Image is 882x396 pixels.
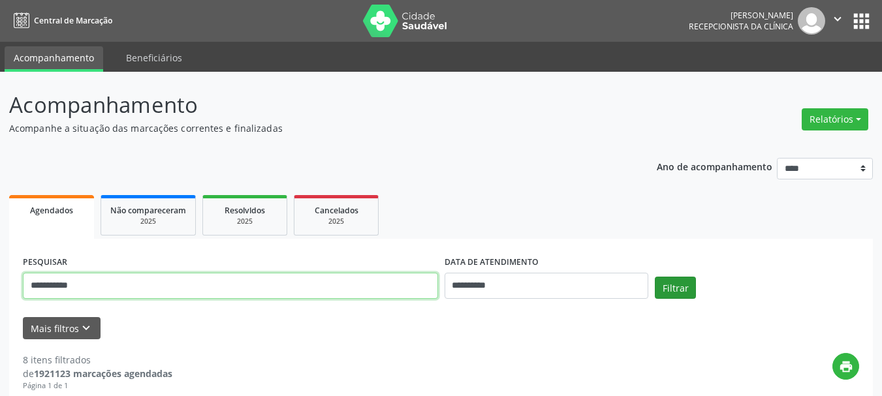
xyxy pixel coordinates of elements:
[23,317,101,340] button: Mais filtroskeyboard_arrow_down
[689,21,793,32] span: Recepcionista da clínica
[655,277,696,299] button: Filtrar
[798,7,825,35] img: img
[23,353,172,367] div: 8 itens filtrados
[212,217,277,226] div: 2025
[5,46,103,72] a: Acompanhamento
[23,380,172,391] div: Página 1 de 1
[30,205,73,216] span: Agendados
[23,252,67,273] label: PESQUISAR
[9,89,614,121] p: Acompanhamento
[110,217,186,226] div: 2025
[304,217,369,226] div: 2025
[117,46,191,69] a: Beneficiários
[34,367,172,380] strong: 1921123 marcações agendadas
[23,367,172,380] div: de
[839,359,853,374] i: print
[657,158,772,174] p: Ano de acompanhamento
[225,205,265,216] span: Resolvidos
[9,121,614,135] p: Acompanhe a situação das marcações correntes e finalizadas
[832,353,859,380] button: print
[110,205,186,216] span: Não compareceram
[315,205,358,216] span: Cancelados
[79,321,93,335] i: keyboard_arrow_down
[689,10,793,21] div: [PERSON_NAME]
[850,10,873,33] button: apps
[830,12,845,26] i: 
[445,252,539,273] label: DATA DE ATENDIMENTO
[802,108,868,130] button: Relatórios
[34,15,112,26] span: Central de Marcação
[9,10,112,31] a: Central de Marcação
[825,7,850,35] button: 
